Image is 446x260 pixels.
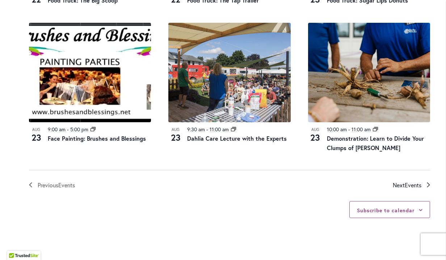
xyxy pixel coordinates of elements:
[206,126,208,133] span: -
[58,181,75,189] span: Events
[348,126,350,133] span: -
[168,131,183,144] span: 23
[327,126,347,133] time: 10:00 am
[29,23,151,122] img: Brushes and Blessings – Face Painting
[168,127,183,133] span: Aug
[405,181,421,189] span: Events
[393,180,421,190] span: Next
[308,127,323,133] span: Aug
[327,135,424,152] a: Demonstration: Learn to Divide Your Clumps of [PERSON_NAME]
[210,126,229,133] time: 11:00 am
[38,180,75,190] span: Previous
[357,207,415,214] button: Subscribe to calendar
[29,131,43,144] span: 23
[308,23,430,122] img: Dividing Dahlia Tuber Clumps
[29,127,43,133] span: Aug
[308,131,323,144] span: 23
[67,126,69,133] span: -
[29,180,75,190] a: Previous Events
[5,234,26,255] iframe: Launch Accessibility Center
[48,126,66,133] time: 9:00 am
[70,126,88,133] time: 5:00 pm
[187,126,205,133] time: 9:30 am
[168,23,290,122] img: Dahlia Lecture
[187,135,287,142] a: Dahlia Care Lecture with the Experts
[352,126,371,133] time: 11:00 am
[48,135,146,142] a: Face Painting: Brushes and Blessings
[393,180,430,190] a: Next Events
